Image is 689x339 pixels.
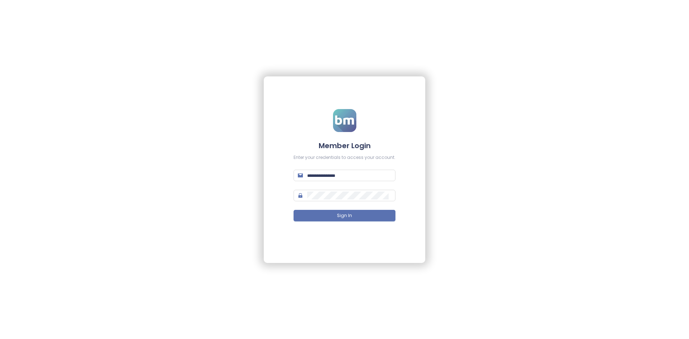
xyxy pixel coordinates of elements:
span: lock [298,193,303,198]
h4: Member Login [294,141,395,151]
button: Sign In [294,210,395,221]
span: Sign In [337,212,352,219]
div: Enter your credentials to access your account. [294,154,395,161]
img: logo [333,109,356,132]
span: mail [298,173,303,178]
